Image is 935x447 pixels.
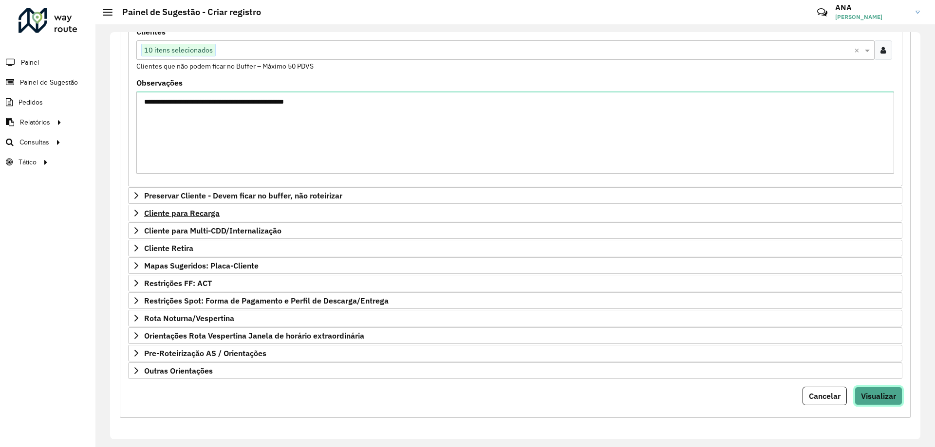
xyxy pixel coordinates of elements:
[128,240,902,256] a: Cliente Retira
[128,327,902,344] a: Orientações Rota Vespertina Janela de horário extraordinária
[144,262,259,269] span: Mapas Sugeridos: Placa-Cliente
[835,3,908,12] h3: ANA
[144,314,234,322] span: Rota Noturna/Vespertina
[128,205,902,221] a: Cliente para Recarga
[128,310,902,326] a: Rota Noturna/Vespertina
[142,44,215,56] span: 10 itens selecionados
[19,137,49,147] span: Consultas
[20,77,78,88] span: Painel de Sugestão
[19,157,37,167] span: Tático
[835,13,908,21] span: [PERSON_NAME]
[144,297,389,304] span: Restrições Spot: Forma de Pagamento e Perfil de Descarga/Entrega
[21,57,39,68] span: Painel
[128,222,902,239] a: Cliente para Multi-CDD/Internalização
[128,257,902,274] a: Mapas Sugeridos: Placa-Cliente
[144,227,281,234] span: Cliente para Multi-CDD/Internalização
[809,391,841,401] span: Cancelar
[855,387,902,405] button: Visualizar
[144,244,193,252] span: Cliente Retira
[854,44,862,56] span: Clear all
[144,279,212,287] span: Restrições FF: ACT
[136,77,183,89] label: Observações
[812,2,833,23] a: Contato Rápido
[136,62,314,71] small: Clientes que não podem ficar no Buffer – Máximo 50 PDVS
[861,391,896,401] span: Visualizar
[128,187,902,204] a: Preservar Cliente - Devem ficar no buffer, não roteirizar
[144,192,342,199] span: Preservar Cliente - Devem ficar no buffer, não roteirizar
[112,7,261,18] h2: Painel de Sugestão - Criar registro
[144,367,213,375] span: Outras Orientações
[144,349,266,357] span: Pre-Roteirização AS / Orientações
[128,345,902,361] a: Pre-Roteirização AS / Orientações
[128,292,902,309] a: Restrições Spot: Forma de Pagamento e Perfil de Descarga/Entrega
[803,387,847,405] button: Cancelar
[128,275,902,291] a: Restrições FF: ACT
[19,97,43,107] span: Pedidos
[128,24,902,186] div: Priorizar Cliente - Não podem ficar no buffer
[144,209,220,217] span: Cliente para Recarga
[128,362,902,379] a: Outras Orientações
[20,117,50,127] span: Relatórios
[144,332,364,340] span: Orientações Rota Vespertina Janela de horário extraordinária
